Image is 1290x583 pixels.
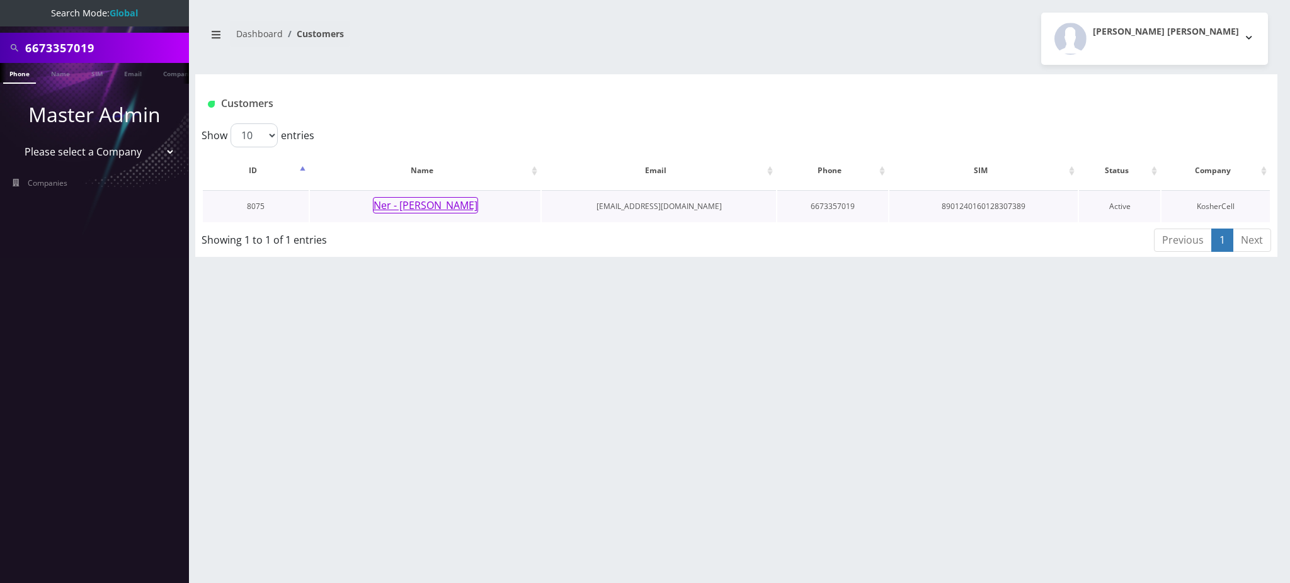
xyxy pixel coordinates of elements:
[373,197,478,213] button: Ner - [PERSON_NAME]
[202,227,638,247] div: Showing 1 to 1 of 1 entries
[310,152,540,189] th: Name: activate to sort column ascending
[231,123,278,147] select: Showentries
[777,152,888,189] th: Phone: activate to sort column ascending
[3,63,36,84] a: Phone
[1233,229,1271,252] a: Next
[889,190,1078,222] td: 8901240160128307389
[1162,152,1270,189] th: Company: activate to sort column ascending
[1079,190,1160,222] td: Active
[203,152,309,189] th: ID: activate to sort column descending
[28,178,67,188] span: Companies
[118,63,148,82] a: Email
[157,63,199,82] a: Company
[202,123,314,147] label: Show entries
[777,190,888,222] td: 6673357019
[25,36,186,60] input: Search All Companies
[1093,26,1239,37] h2: [PERSON_NAME] [PERSON_NAME]
[1079,152,1160,189] th: Status: activate to sort column ascending
[542,152,776,189] th: Email: activate to sort column ascending
[1041,13,1268,65] button: [PERSON_NAME] [PERSON_NAME]
[1211,229,1233,252] a: 1
[110,7,138,19] strong: Global
[1154,229,1212,252] a: Previous
[542,190,776,222] td: [EMAIL_ADDRESS][DOMAIN_NAME]
[283,27,344,40] li: Customers
[889,152,1078,189] th: SIM: activate to sort column ascending
[85,63,109,82] a: SIM
[1162,190,1270,222] td: KosherCell
[205,21,727,57] nav: breadcrumb
[236,28,283,40] a: Dashboard
[208,98,1085,110] h1: Customers
[51,7,138,19] span: Search Mode:
[45,63,76,82] a: Name
[203,190,309,222] td: 8075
